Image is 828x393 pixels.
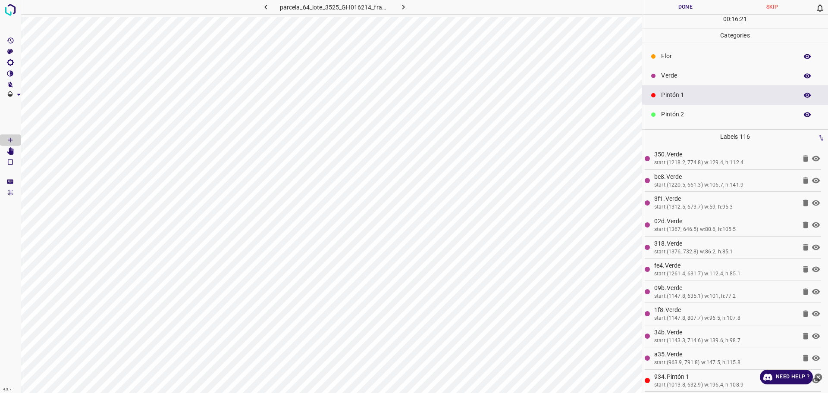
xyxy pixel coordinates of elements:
[654,172,796,181] p: bc8.Verde
[813,370,824,384] button: close-help
[654,248,796,256] div: start:(1376, 732.8) w:86.2, h:85.1
[654,284,796,293] p: 09b.Verde
[661,52,793,61] p: Flor
[654,181,796,189] div: start:(1220.5, 661.3) w:106.7, h:141.9
[654,350,796,359] p: a35.Verde
[723,15,747,28] div: : :
[654,293,796,300] div: start:(1147.8, 635.1) w:101, h:77.2
[654,239,796,248] p: 318.Verde
[740,15,747,24] p: 21
[723,15,730,24] p: 00
[654,306,796,315] p: 1f8.Verde
[3,2,18,18] img: logo
[661,90,793,100] p: Pintón 1
[661,71,793,80] p: Verde
[654,159,796,167] div: start:(1218.2, 774.8) w:129.4, h:112.4
[654,150,796,159] p: 350.Verde
[654,315,796,322] div: start:(1147.8, 807.7) w:96.5, h:107.8
[661,110,793,119] p: Pintón 2
[642,124,828,143] div: Pintón 3
[642,28,828,43] p: Categories
[654,270,796,278] div: start:(1261.4, 631.7) w:112.4, h:85.1
[654,226,796,234] div: start:(1367, 646.5) w:80.6, h:105.5
[654,372,796,381] p: 934.Pintón 1
[731,15,738,24] p: 16
[1,386,14,393] div: 4.3.7
[642,47,828,66] div: Flor
[654,359,796,367] div: start:(963.9, 791.8) w:147.5, h:115.8
[642,66,828,85] div: Verde
[280,2,390,14] h6: parcela_64_lote_3525_GH016214_frame_00168_162529.jpg
[642,105,828,124] div: Pintón 2
[645,130,825,144] p: Labels 116
[642,85,828,105] div: Pintón 1
[654,217,796,226] p: 02d.Verde
[654,261,796,270] p: fe4.Verde
[654,194,796,203] p: 3f1.Verde
[654,328,796,337] p: 34b.Verde
[654,203,796,211] div: start:(1312.5, 673.7) w:59, h:95.3
[760,370,813,384] a: Need Help ?
[654,381,796,389] div: start:(1013.8, 632.9) w:196.4, h:108.9
[654,337,796,345] div: start:(1143.3, 714.6) w:139.6, h:98.7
